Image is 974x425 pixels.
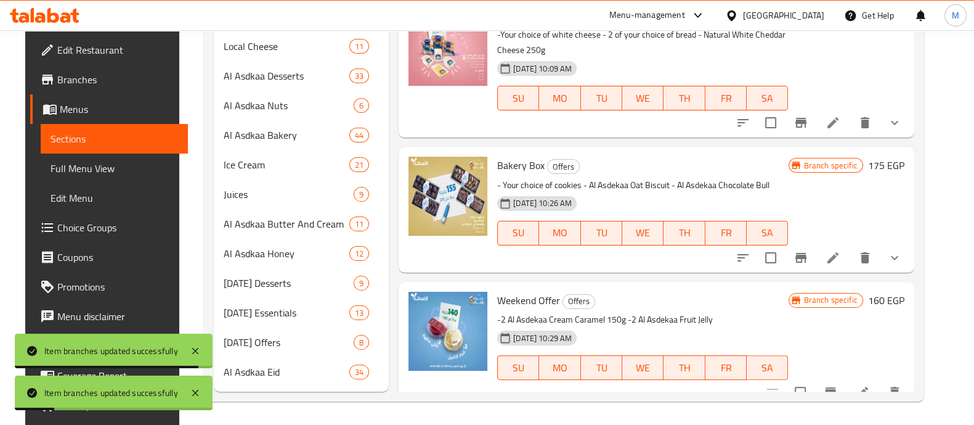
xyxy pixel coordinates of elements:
div: Menu-management [609,8,685,23]
button: SU [497,86,539,110]
svg: Show Choices [887,115,902,130]
span: Select to update [758,110,784,136]
button: TH [664,221,705,246]
span: WE [627,359,659,377]
p: -2 Al Asdekaa Cream Caramel 150g -2 Al Asdekaa Fruit Jelly [497,312,788,328]
span: 6 [354,100,368,112]
div: Al Asdkaa Butter And Cream11 [214,209,389,239]
div: items [349,305,369,320]
span: Branch specific [799,294,862,306]
div: Al Asdkaa Nuts6 [214,91,389,120]
span: SA [752,224,783,242]
span: 11 [350,218,368,230]
span: Branches [57,72,178,87]
span: [DATE] Desserts [224,276,354,291]
div: items [349,157,369,172]
div: items [349,68,369,83]
span: Branch specific [799,160,862,171]
button: delete [880,378,909,407]
span: 11 [350,41,368,52]
span: MO [544,224,575,242]
div: Al Asdkaa Bakery [224,128,349,142]
div: Item branches updated successfully [44,344,178,358]
span: MO [544,89,575,107]
span: TU [586,89,617,107]
div: items [349,39,369,54]
div: items [349,217,369,231]
a: Edit menu item [855,385,870,400]
span: Grocery Checklist [57,398,178,413]
span: MO [544,359,575,377]
p: - Your choice of cookies - Al Asdekaa Oat Biscuit - Al Asdekaa Chocolate Bull [497,178,788,193]
img: Weekend Offer [408,292,487,371]
span: Al Asdkaa Honey [224,246,349,261]
span: Coverage Report [57,368,178,383]
button: Branch-specific-item [786,108,816,138]
button: WE [622,355,664,380]
div: Item branches updated successfully [44,386,178,400]
div: Ice Cream21 [214,150,389,179]
button: MO [539,355,580,380]
a: Edit Restaurant [30,35,188,65]
button: FR [705,86,747,110]
a: Choice Groups [30,213,188,242]
span: WE [627,89,659,107]
span: 21 [350,159,368,171]
span: Juices [224,187,354,202]
span: 33 [350,70,368,82]
span: TH [668,224,700,242]
a: Edit Menu [41,183,188,213]
a: Upsell [30,331,188,361]
span: FR [710,89,742,107]
button: show more [880,243,909,273]
a: Full Menu View [41,154,188,183]
span: Al Asdkaa Desserts [224,68,349,83]
div: [DATE] Essentials13 [214,298,389,328]
button: WE [622,86,664,110]
span: 9 [354,189,368,200]
span: TH [668,89,700,107]
p: -Your choice of white cheese - 2 of your choice of bread - Natural White Cheddar Cheese 250g [497,27,788,58]
div: [DATE] Offers8 [214,328,389,357]
div: Al Asdkaa Eid [224,365,349,379]
a: Coupons [30,242,188,272]
span: TU [586,359,617,377]
button: delete [850,108,880,138]
a: Menus [30,94,188,124]
span: 13 [350,307,368,319]
div: Juices9 [214,179,389,209]
span: SU [503,359,534,377]
div: items [349,365,369,379]
button: Branch-specific-item [786,243,816,273]
div: [DATE] Desserts9 [214,268,389,298]
div: items [349,128,369,142]
button: SA [747,221,788,246]
span: WE [627,224,659,242]
a: Sections [41,124,188,154]
span: FR [710,224,742,242]
h6: 160 EGP [868,292,904,309]
span: Offers [548,160,579,174]
span: Weekend Offer [497,291,560,310]
span: 12 [350,248,368,260]
div: Offers [562,294,595,309]
button: TU [581,221,622,246]
button: FR [705,221,747,246]
span: Local Cheese [224,39,349,54]
span: Ice Cream [224,157,349,172]
div: items [354,187,369,202]
div: Al Asdkaa Eid34 [214,357,389,387]
button: TH [664,86,705,110]
svg: Show Choices [887,250,902,265]
span: 44 [350,130,368,141]
span: Sections [51,131,178,146]
span: Al Asdkaa Butter And Cream [224,217,349,231]
span: [DATE] 10:09 AM [508,63,577,75]
span: 8 [354,337,368,349]
button: TU [581,355,622,380]
span: 9 [354,278,368,289]
a: Edit menu item [826,115,840,130]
